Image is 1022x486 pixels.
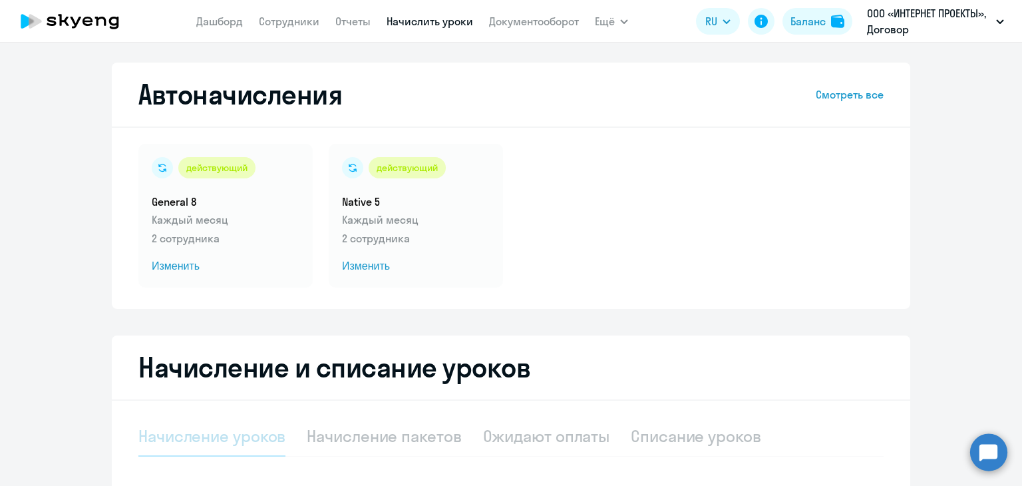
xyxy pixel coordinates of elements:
[152,258,299,274] span: Изменить
[342,194,490,209] h5: Native 5
[489,15,579,28] a: Документооборот
[342,212,490,228] p: Каждый месяц
[595,8,628,35] button: Ещё
[335,15,371,28] a: Отчеты
[342,230,490,246] p: 2 сотрудника
[342,258,490,274] span: Изменить
[816,87,884,103] a: Смотреть все
[152,212,299,228] p: Каждый месяц
[595,13,615,29] span: Ещё
[259,15,319,28] a: Сотрудники
[831,15,844,28] img: balance
[138,352,884,383] h2: Начисление и списание уроков
[705,13,717,29] span: RU
[782,8,852,35] button: Балансbalance
[178,157,255,178] div: действующий
[138,79,342,111] h2: Автоначисления
[196,15,243,28] a: Дашборд
[860,5,1011,37] button: ООО «ИНТЕРНЕТ ПРОЕКТЫ», Договор
[152,230,299,246] p: 2 сотрудника
[867,5,991,37] p: ООО «ИНТЕРНЕТ ПРОЕКТЫ», Договор
[696,8,740,35] button: RU
[387,15,473,28] a: Начислить уроки
[369,157,446,178] div: действующий
[790,13,826,29] div: Баланс
[152,194,299,209] h5: General 8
